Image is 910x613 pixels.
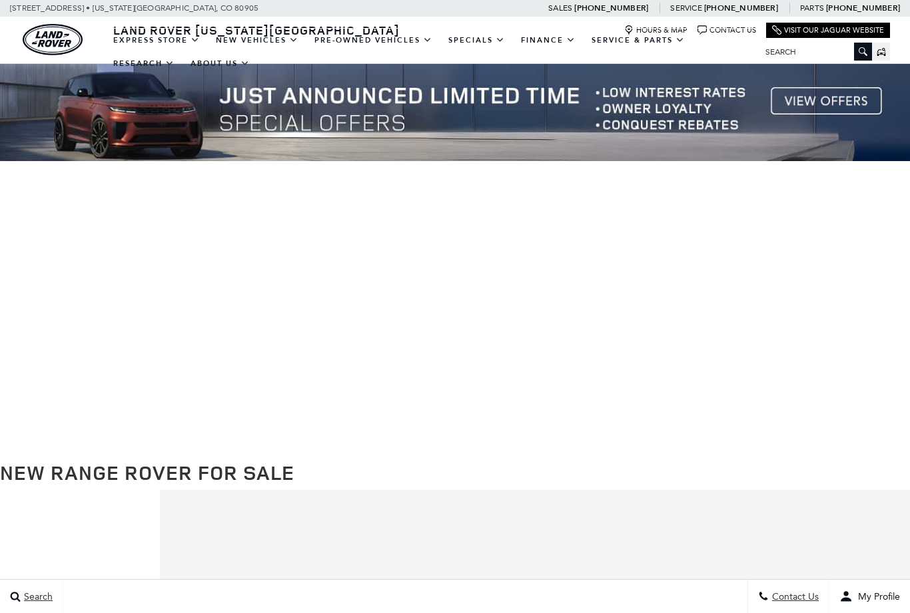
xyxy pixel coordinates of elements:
a: [PHONE_NUMBER] [826,3,900,13]
span: Land Rover [US_STATE][GEOGRAPHIC_DATA] [113,22,400,38]
a: Service & Parts [584,29,693,52]
span: My Profile [853,591,900,602]
span: Service [670,3,701,13]
nav: Main Navigation [105,29,755,75]
a: Specials [440,29,513,52]
span: Search [21,591,53,602]
a: EXPRESS STORE [105,29,208,52]
img: Land Rover [23,24,83,55]
a: Pre-Owned Vehicles [306,29,440,52]
a: Land Rover [US_STATE][GEOGRAPHIC_DATA] [105,22,408,38]
button: user-profile-menu [829,580,910,613]
a: [PHONE_NUMBER] [574,3,648,13]
a: Visit Our Jaguar Website [772,25,884,35]
a: Research [105,52,183,75]
span: Sales [548,3,572,13]
input: Search [755,44,872,60]
a: New Vehicles [208,29,306,52]
a: land-rover [23,24,83,55]
a: Hours & Map [624,25,687,35]
a: Contact Us [697,25,756,35]
a: About Us [183,52,258,75]
a: Finance [513,29,584,52]
span: Parts [800,3,824,13]
span: Contact Us [769,591,819,602]
a: [PHONE_NUMBER] [704,3,778,13]
a: [STREET_ADDRESS] • [US_STATE][GEOGRAPHIC_DATA], CO 80905 [10,3,258,13]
